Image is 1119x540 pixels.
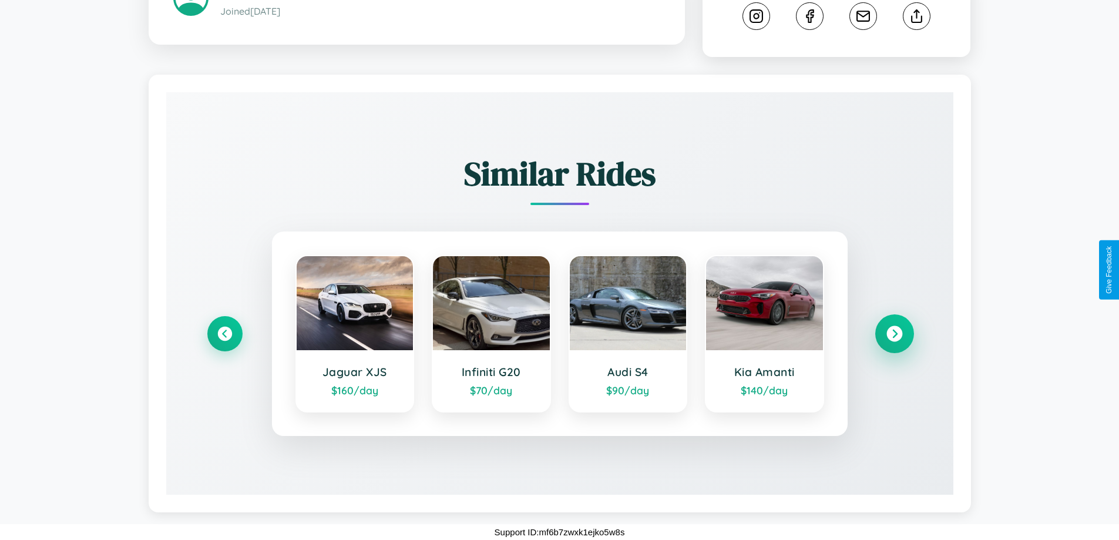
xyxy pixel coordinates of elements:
[495,524,625,540] p: Support ID: mf6b7zwxk1ejko5w8s
[445,365,538,379] h3: Infiniti G20
[207,151,912,196] h2: Similar Rides
[308,365,402,379] h3: Jaguar XJS
[569,255,688,412] a: Audi S4$90/day
[705,255,824,412] a: Kia Amanti$140/day
[308,384,402,397] div: $ 160 /day
[220,3,660,20] p: Joined [DATE]
[1105,246,1113,294] div: Give Feedback
[432,255,551,412] a: Infiniti G20$70/day
[582,365,675,379] h3: Audi S4
[295,255,415,412] a: Jaguar XJS$160/day
[445,384,538,397] div: $ 70 /day
[718,365,811,379] h3: Kia Amanti
[582,384,675,397] div: $ 90 /day
[718,384,811,397] div: $ 140 /day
